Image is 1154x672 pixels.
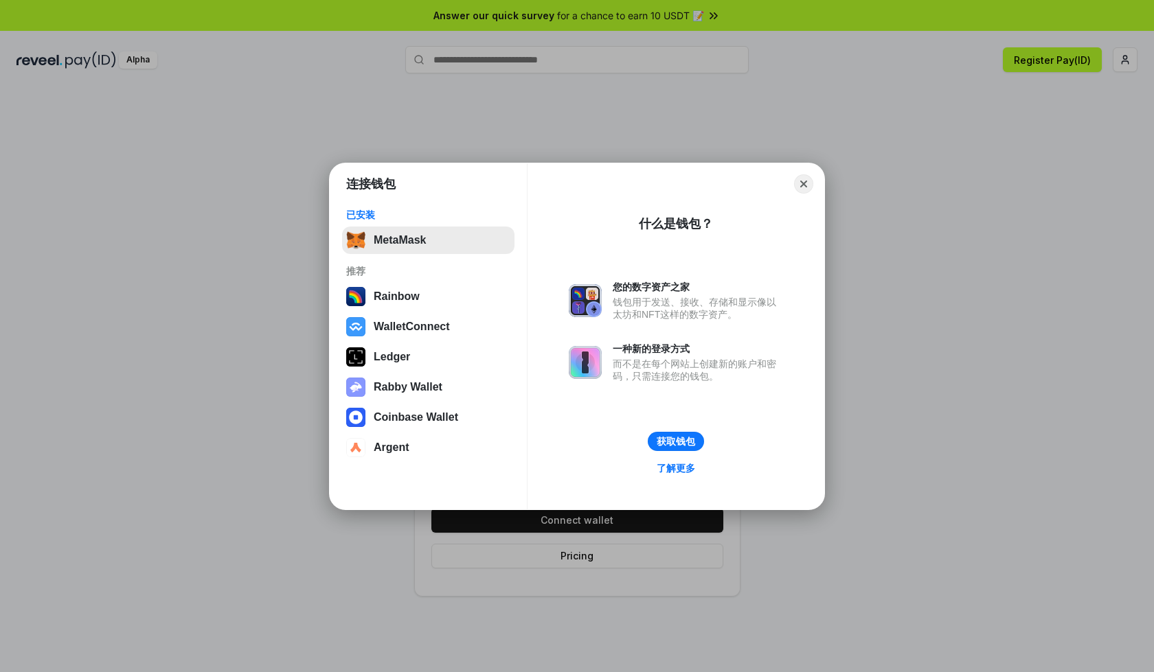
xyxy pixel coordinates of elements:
[374,441,409,454] div: Argent
[569,346,602,379] img: svg+xml,%3Csvg%20xmlns%3D%22http%3A%2F%2Fwww.w3.org%2F2000%2Fsvg%22%20fill%3D%22none%22%20viewBox...
[346,378,365,397] img: svg+xml,%3Csvg%20xmlns%3D%22http%3A%2F%2Fwww.w3.org%2F2000%2Fsvg%22%20fill%3D%22none%22%20viewBox...
[569,284,602,317] img: svg+xml,%3Csvg%20xmlns%3D%22http%3A%2F%2Fwww.w3.org%2F2000%2Fsvg%22%20fill%3D%22none%22%20viewBox...
[346,231,365,250] img: svg+xml,%3Csvg%20fill%3D%22none%22%20height%3D%2233%22%20viewBox%3D%220%200%2035%2033%22%20width%...
[346,176,396,192] h1: 连接钱包
[374,234,426,246] div: MetaMask
[374,411,458,424] div: Coinbase Wallet
[613,281,783,293] div: 您的数字资产之家
[346,265,510,277] div: 推荐
[342,283,514,310] button: Rainbow
[346,347,365,367] img: svg+xml,%3Csvg%20xmlns%3D%22http%3A%2F%2Fwww.w3.org%2F2000%2Fsvg%22%20width%3D%2228%22%20height%3...
[346,209,510,221] div: 已安装
[613,358,783,382] div: 而不是在每个网站上创建新的账户和密码，只需连接您的钱包。
[648,459,703,477] a: 了解更多
[342,343,514,371] button: Ledger
[374,321,450,333] div: WalletConnect
[794,174,813,194] button: Close
[342,313,514,340] button: WalletConnect
[346,317,365,336] img: svg+xml,%3Csvg%20width%3D%2228%22%20height%3D%2228%22%20viewBox%3D%220%200%2028%2028%22%20fill%3D...
[639,216,713,232] div: 什么是钱包？
[374,290,420,303] div: Rainbow
[342,434,514,461] button: Argent
[342,404,514,431] button: Coinbase Wallet
[346,438,365,457] img: svg+xml,%3Csvg%20width%3D%2228%22%20height%3D%2228%22%20viewBox%3D%220%200%2028%2028%22%20fill%3D...
[346,408,365,427] img: svg+xml,%3Csvg%20width%3D%2228%22%20height%3D%2228%22%20viewBox%3D%220%200%2028%2028%22%20fill%3D...
[346,287,365,306] img: svg+xml,%3Csvg%20width%3D%22120%22%20height%3D%22120%22%20viewBox%3D%220%200%20120%20120%22%20fil...
[657,462,695,474] div: 了解更多
[342,227,514,254] button: MetaMask
[374,381,442,393] div: Rabby Wallet
[374,351,410,363] div: Ledger
[613,343,783,355] div: 一种新的登录方式
[648,432,704,451] button: 获取钱包
[613,296,783,321] div: 钱包用于发送、接收、存储和显示像以太坊和NFT这样的数字资产。
[342,373,514,401] button: Rabby Wallet
[657,435,695,448] div: 获取钱包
